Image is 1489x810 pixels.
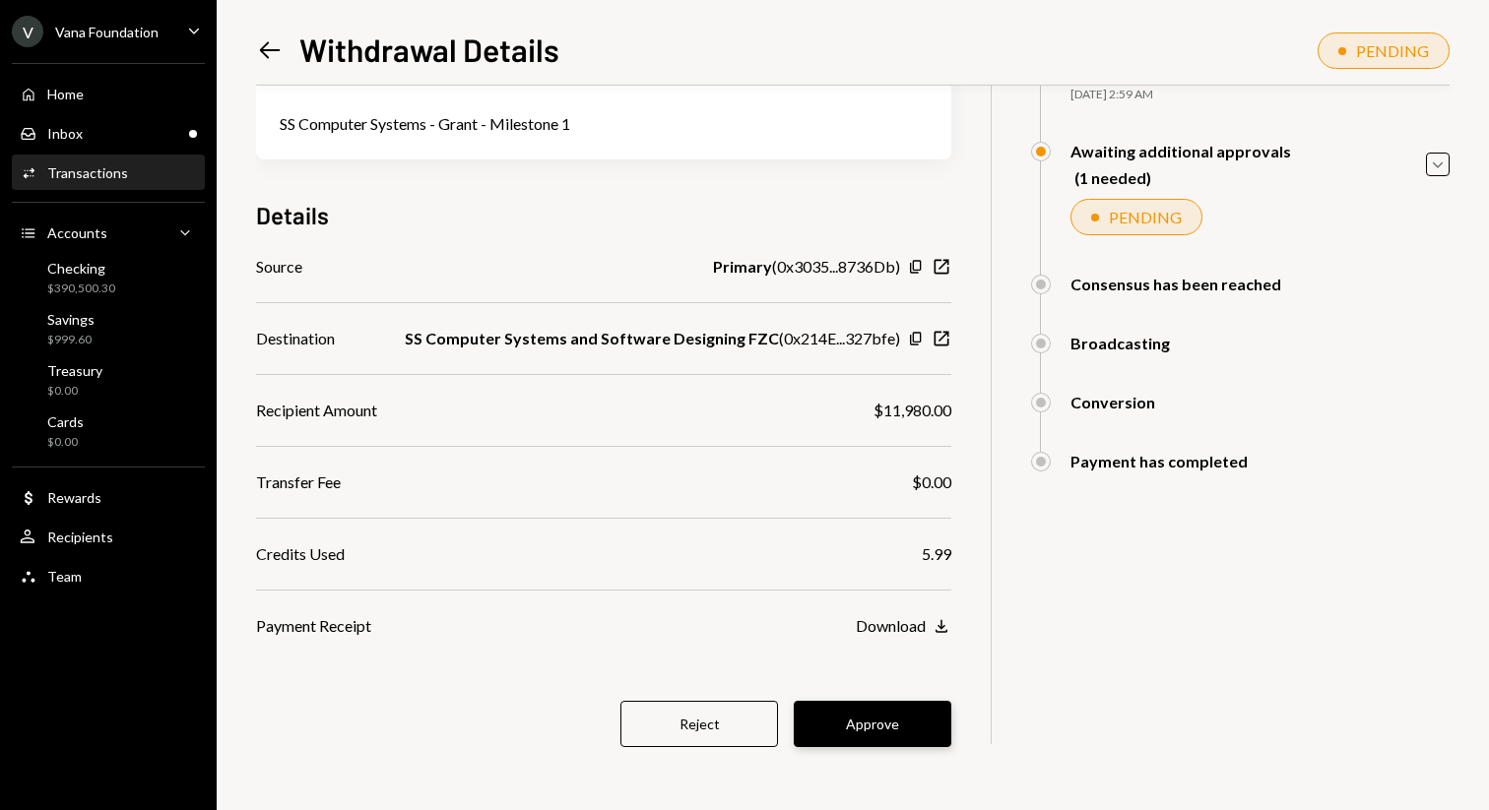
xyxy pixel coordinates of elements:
div: ( 0x3035...8736Db ) [713,255,900,279]
h1: Withdrawal Details [299,30,559,69]
div: $0.00 [47,383,102,400]
div: Checking [47,260,115,277]
div: $999.60 [47,332,95,348]
button: Approve [794,701,951,747]
div: Consensus has been reached [1070,275,1281,293]
div: V [12,16,43,47]
a: Accounts [12,215,205,250]
a: Savings$999.60 [12,305,205,352]
div: Inbox [47,125,83,142]
div: Vana Foundation [55,24,159,40]
div: Savings [47,311,95,328]
div: $0.00 [912,470,951,494]
div: $390,500.30 [47,280,115,297]
button: Download [856,616,951,638]
div: Accounts [47,224,107,241]
b: SS Computer Systems and Software Designing FZC [405,327,779,350]
div: ( 0x214E...327bfe ) [405,327,900,350]
a: Recipients [12,519,205,554]
div: Cards [47,413,84,430]
a: Cards$0.00 [12,407,205,455]
div: $0.00 [47,434,84,451]
div: 5.99 [922,542,951,566]
div: Download [856,616,926,635]
b: Primary [713,255,772,279]
div: Credits Used [256,542,345,566]
div: PENDING [1109,208,1182,226]
div: Recipient Amount [256,399,377,422]
div: (1 needed) [1074,168,1291,187]
div: Recipients [47,529,113,545]
div: Team [47,568,82,585]
div: [DATE] 2:59 AM [1070,87,1450,103]
a: Treasury$0.00 [12,356,205,404]
a: Rewards [12,479,205,515]
div: Home [47,86,84,102]
h3: Details [256,199,329,231]
div: Destination [256,327,335,350]
a: Team [12,558,205,593]
div: Transactions [47,164,128,181]
div: Broadcasting [1070,334,1170,352]
div: PENDING [1356,41,1429,60]
div: Treasury [47,362,102,379]
a: Inbox [12,115,205,151]
div: Payment Receipt [256,614,371,638]
div: $11,980.00 [874,399,951,422]
div: Awaiting additional approvals [1070,142,1291,160]
div: SS Computer Systems - Grant - Milestone 1 [280,112,928,136]
div: Source [256,255,302,279]
div: Payment has completed [1070,452,1248,470]
div: Conversion [1070,393,1155,411]
a: Home [12,76,205,111]
div: Transfer Fee [256,470,341,494]
a: Checking$390,500.30 [12,254,205,301]
button: Reject [620,701,778,747]
a: Transactions [12,155,205,190]
div: Rewards [47,489,101,506]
